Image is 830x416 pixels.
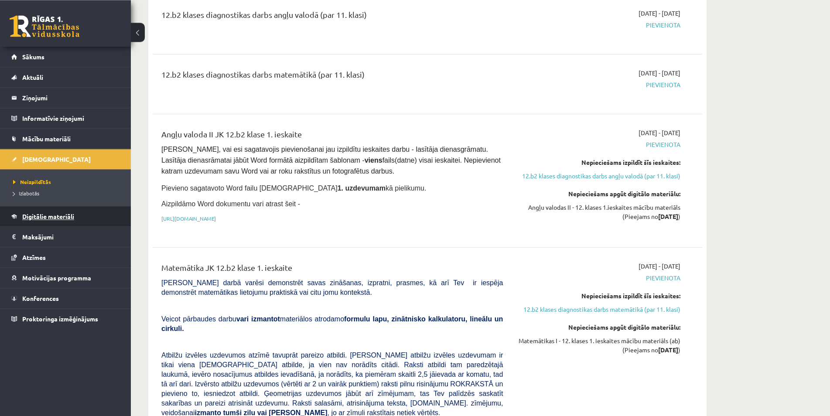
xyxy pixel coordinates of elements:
a: Izlabotās [13,189,122,197]
b: formulu lapu, zinātnisko kalkulatoru, lineālu un cirkuli. [161,315,503,332]
a: Atzīmes [11,247,120,267]
span: Sākums [22,53,44,61]
span: Neizpildītās [13,178,51,185]
a: Digitālie materiāli [11,206,120,226]
a: Konferences [11,288,120,308]
legend: Maksājumi [22,227,120,247]
span: Atzīmes [22,253,46,261]
span: Aktuāli [22,73,43,81]
a: [DEMOGRAPHIC_DATA] [11,149,120,169]
strong: [DATE] [658,212,678,220]
span: Digitālie materiāli [22,212,74,220]
span: Pievienota [516,20,680,30]
div: Nepieciešams apgūt digitālo materiālu: [516,323,680,332]
a: 12.b2 klases diagnostikas darbs angļu valodā (par 11. klasi) [516,171,680,181]
span: [PERSON_NAME], vai esi sagatavojis pievienošanai jau izpildītu ieskaites darbu - lasītāja dienasg... [161,146,502,175]
strong: viens [365,157,383,164]
a: Proktoringa izmēģinājums [11,309,120,329]
span: Aizpildāmo Word dokumentu vari atrast šeit - [161,200,300,208]
span: Veicot pārbaudes darbu materiālos atrodamo [161,315,503,332]
a: Aktuāli [11,67,120,87]
a: Sākums [11,47,120,67]
a: Ziņojumi [11,88,120,108]
div: Angļu valodas II - 12. klases 1.ieskaites mācību materiāls (Pieejams no ) [516,203,680,221]
span: [DATE] - [DATE] [639,262,680,271]
a: Maksājumi [11,227,120,247]
div: Angļu valoda II JK 12.b2 klase 1. ieskaite [161,128,503,144]
strong: [DATE] [658,346,678,354]
span: [DATE] - [DATE] [639,128,680,137]
span: [DATE] - [DATE] [639,68,680,78]
a: Informatīvie ziņojumi [11,108,120,128]
span: Pievienota [516,80,680,89]
div: Matemātika JK 12.b2 klase 1. ieskaite [161,262,503,278]
a: 12.b2 klases diagnostikas darbs matemātikā (par 11. klasi) [516,305,680,314]
span: [DATE] - [DATE] [639,9,680,18]
b: vari izmantot [236,315,280,323]
div: 12.b2 klases diagnostikas darbs angļu valodā (par 11. klasi) [161,9,503,25]
span: Pievienota [516,140,680,149]
a: Rīgas 1. Tālmācības vidusskola [10,15,79,37]
strong: 1. uzdevumam [338,184,386,192]
div: Nepieciešams apgūt digitālo materiālu: [516,189,680,198]
span: Pievienota [516,273,680,283]
a: Mācību materiāli [11,129,120,149]
span: [PERSON_NAME] darbā varēsi demonstrēt savas zināšanas, izpratni, prasmes, kā arī Tev ir iespēja d... [161,279,503,296]
div: 12.b2 klases diagnostikas darbs matemātikā (par 11. klasi) [161,68,503,85]
legend: Informatīvie ziņojumi [22,108,120,128]
span: [DEMOGRAPHIC_DATA] [22,155,91,163]
div: Nepieciešams izpildīt šīs ieskaites: [516,291,680,300]
div: Nepieciešams izpildīt šīs ieskaites: [516,158,680,167]
span: Mācību materiāli [22,135,71,143]
span: Konferences [22,294,59,302]
span: Pievieno sagatavoto Word failu [DEMOGRAPHIC_DATA] kā pielikumu. [161,184,426,192]
a: [URL][DOMAIN_NAME] [161,215,216,222]
a: Motivācijas programma [11,268,120,288]
a: Neizpildītās [13,178,122,186]
legend: Ziņojumi [22,88,120,108]
span: Izlabotās [13,190,39,197]
span: Motivācijas programma [22,274,91,282]
div: Matemātikas I - 12. klases 1. ieskaites mācību materiāls (ab) (Pieejams no ) [516,336,680,355]
span: Proktoringa izmēģinājums [22,315,98,323]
